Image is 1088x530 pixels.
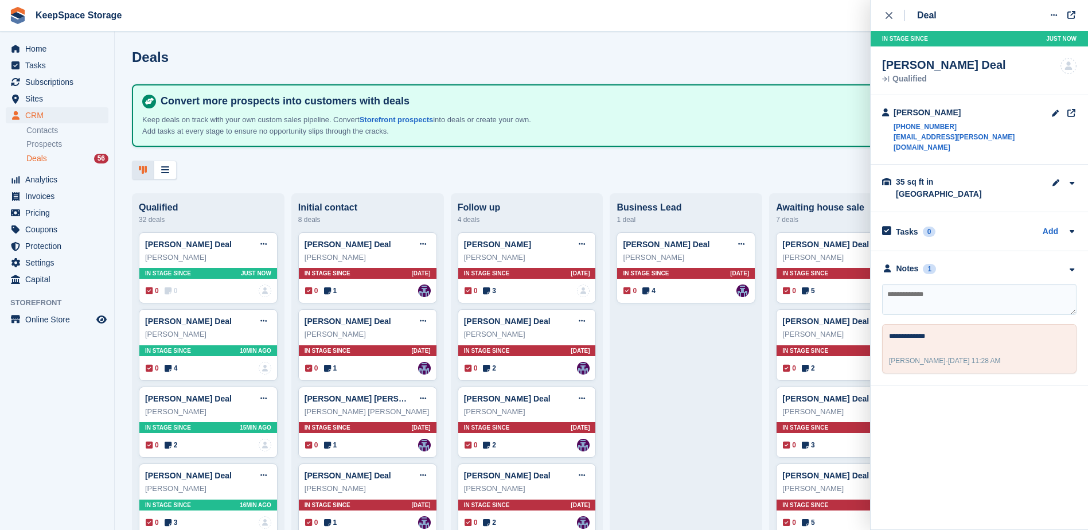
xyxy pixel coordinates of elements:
div: 4 deals [458,213,596,227]
div: [PERSON_NAME] [145,406,271,418]
img: Charlotte Jobling [418,439,431,451]
img: deal-assignee-blank [1060,58,1077,74]
div: 1 [923,264,936,274]
span: Settings [25,255,94,271]
div: [PERSON_NAME] [464,483,590,494]
img: deal-assignee-blank [259,362,271,375]
span: 0 [146,363,159,373]
a: menu [6,91,108,107]
span: 0 [165,286,178,296]
img: Charlotte Jobling [577,439,590,451]
a: menu [6,74,108,90]
span: 5 [802,517,815,528]
a: Charlotte Jobling [577,362,590,375]
a: [PERSON_NAME] [464,240,531,249]
span: In stage since [782,423,828,432]
span: 0 [465,286,478,296]
a: [PERSON_NAME] Deal [145,317,232,326]
span: Pricing [25,205,94,221]
a: Deals 56 [26,153,108,165]
div: Qualified [139,202,278,213]
span: Analytics [25,172,94,188]
div: [PERSON_NAME] [464,252,590,263]
a: Contacts [26,125,108,136]
a: deal-assignee-blank [577,285,590,297]
span: Subscriptions [25,74,94,90]
span: In stage since [305,269,350,278]
a: [PERSON_NAME] Deal [305,471,391,480]
span: 0 [623,286,637,296]
a: menu [6,41,108,57]
p: Keep deals on track with your own custom sales pipeline. Convert into deals or create your own. A... [142,114,544,137]
span: [DATE] [571,423,590,432]
span: [DATE] 11:28 AM [948,357,1001,365]
span: Storefront [10,297,114,309]
span: Invoices [25,188,94,204]
a: menu [6,255,108,271]
div: [PERSON_NAME] [894,107,1051,119]
div: Initial contact [298,202,437,213]
div: [PERSON_NAME] [145,483,271,494]
a: [PERSON_NAME] Deal [782,394,869,403]
div: Follow up [458,202,596,213]
div: [PERSON_NAME] [145,252,271,263]
span: 1 [324,286,337,296]
span: Protection [25,238,94,254]
div: Business Lead [617,202,755,213]
span: Deals [26,153,47,164]
div: 32 deals [139,213,278,227]
a: Preview store [95,313,108,326]
span: In stage since [145,346,191,355]
span: [DATE] [412,423,431,432]
span: In stage since [305,501,350,509]
span: 0 [783,363,796,373]
span: 3 [165,517,178,528]
img: Charlotte Jobling [418,362,431,375]
a: menu [6,311,108,328]
div: [PERSON_NAME] [782,483,908,494]
a: [PERSON_NAME] Deal [305,317,391,326]
img: deal-assignee-blank [259,439,271,451]
span: 2 [802,363,815,373]
span: Sites [25,91,94,107]
div: [PERSON_NAME] [PERSON_NAME] [305,406,431,418]
span: 0 [146,286,159,296]
div: - [889,356,1001,366]
span: [DATE] [730,269,749,278]
span: 0 [146,517,159,528]
div: [PERSON_NAME] [464,406,590,418]
span: [DATE] [412,346,431,355]
span: Home [25,41,94,57]
span: 1 [324,440,337,450]
div: 1 deal [617,213,755,227]
a: deal-assignee-blank [259,285,271,297]
span: [DATE] [571,269,590,278]
div: [PERSON_NAME] [623,252,749,263]
img: deal-assignee-blank [259,516,271,529]
span: Just now [1046,34,1077,43]
span: In stage since [464,269,510,278]
div: [PERSON_NAME] [305,483,431,494]
a: [PERSON_NAME] Deal [305,240,391,249]
a: Prospects [26,138,108,150]
span: 0 [305,363,318,373]
span: 4 [165,363,178,373]
div: [PERSON_NAME] [305,252,431,263]
a: menu [6,107,108,123]
a: [PERSON_NAME] Deal [464,317,551,326]
span: 2 [483,363,496,373]
div: [PERSON_NAME] [782,252,908,263]
div: [PERSON_NAME] Deal [882,58,1006,72]
span: In stage since [145,423,191,432]
div: 56 [94,154,108,163]
a: [PERSON_NAME] Deal [782,317,869,326]
div: Notes [896,263,919,275]
span: In stage since [464,346,510,355]
span: 15MIN AGO [240,423,271,432]
span: 0 [465,363,478,373]
span: In stage since [782,346,828,355]
div: Qualified [882,75,1006,83]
